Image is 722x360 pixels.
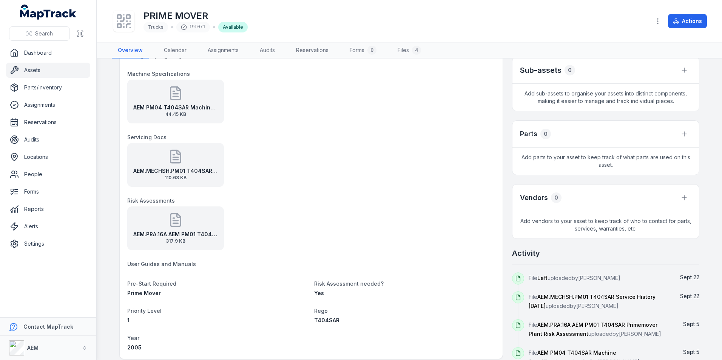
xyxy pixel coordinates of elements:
a: Dashboard [6,45,90,60]
h2: Sub-assets [520,65,562,75]
a: Locations [6,149,90,165]
div: 0 [565,65,575,75]
time: 22/09/2025, 12:40:31 pm [680,293,699,299]
a: Reservations [6,115,90,130]
time: 22/09/2025, 12:40:55 pm [680,274,699,280]
a: Audits [254,43,281,58]
span: Yes [314,290,324,296]
a: MapTrack [20,5,77,20]
a: Calendar [158,43,193,58]
h3: Parts [520,129,537,139]
span: AEM.MECHSH.PM01 T404SAR Service History [DATE] [529,294,656,309]
span: Pre-Start Required [127,280,176,287]
span: Servicing Docs [127,134,167,140]
span: Prime Mover [127,290,161,296]
button: Search [9,26,70,41]
span: 317.9 KB [133,238,218,244]
time: 05/09/2025, 11:29:52 am [683,349,699,355]
div: 0 [367,46,376,55]
a: Alerts [6,219,90,234]
span: Trucks [148,24,164,30]
a: Assignments [6,97,90,112]
span: Risk Assessment needed? [314,280,384,287]
a: Reservations [290,43,335,58]
span: File uploaded by [PERSON_NAME] [529,275,620,281]
span: Machine Specifications [127,71,190,77]
a: Settings [6,236,90,251]
span: Rego [314,308,328,314]
a: People [6,167,90,182]
span: Sept 5 [683,349,699,355]
button: Actions [668,14,707,28]
span: Sept 22 [680,293,699,299]
span: Add vendors to your asset to keep track of who to contact for parts, services, warranties, etc. [512,211,699,238]
div: f9f071 [176,22,210,32]
span: Year [127,335,139,341]
span: File uploaded by [PERSON_NAME] [529,322,661,337]
span: User Guides and Manuals [127,261,196,267]
a: Forms [6,184,90,199]
span: 2005 [127,344,142,351]
strong: AEM.MECHSH.PM01 T404SAR Service History [DATE] [133,167,218,175]
div: 4 [412,46,421,55]
span: 44.45 KB [133,111,218,117]
time: 05/09/2025, 11:29:52 am [683,321,699,327]
strong: Contact MapTrack [23,323,73,330]
span: Add sub-assets to organise your assets into distinct components, making it easier to manage and t... [512,84,699,111]
strong: AEM PM04 T404SAR Machine Specifications [133,104,218,111]
a: Reports [6,202,90,217]
span: Left [537,275,548,281]
span: 110.63 KB [133,175,218,181]
a: Forms0 [344,43,383,58]
span: Search [35,30,53,37]
span: Risk Assessments [127,197,175,204]
h3: Vendors [520,192,548,203]
span: AEM.PRA.16A AEM PM01 T404SAR Primemover Plant Risk Assessment [529,322,657,337]
span: Priority Level [127,308,162,314]
a: Assignments [202,43,245,58]
h2: Activity [512,248,540,258]
a: Assets [6,63,90,78]
span: Add parts to your asset to keep track of what parts are used on this asset. [512,148,699,175]
div: Available [218,22,248,32]
strong: AEM.PRA.16A AEM PM01 T404SAR Primemover Plant Risk Assessment [133,231,218,238]
span: T404SAR [314,317,339,323]
h1: PRIME MOVER [143,10,248,22]
a: Parts/Inventory [6,80,90,95]
span: File uploaded by [PERSON_NAME] [529,294,656,309]
span: Sept 22 [680,274,699,280]
a: Files4 [392,43,427,58]
div: 0 [551,192,562,203]
a: Audits [6,132,90,147]
div: 0 [540,129,551,139]
span: Sept 5 [683,321,699,327]
strong: AEM [27,345,39,351]
a: Overview [112,43,149,58]
span: 1 [127,317,130,323]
